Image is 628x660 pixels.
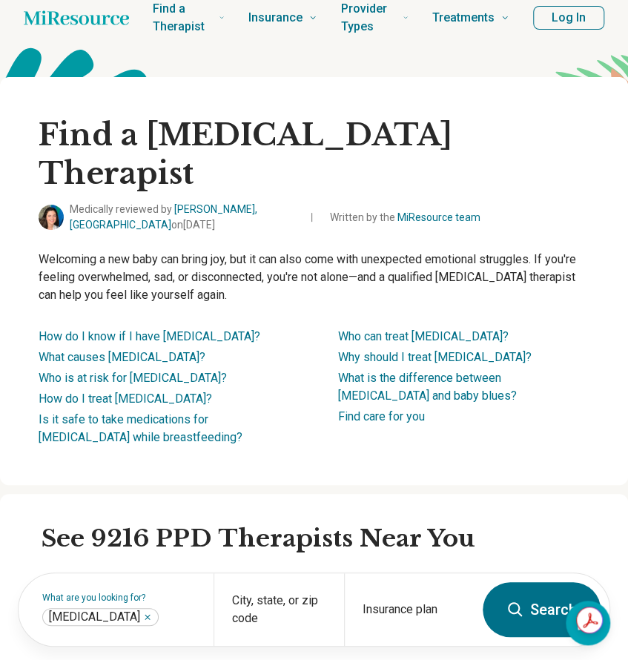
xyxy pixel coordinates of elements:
[39,329,260,343] a: How do I know if I have [MEDICAL_DATA]?
[42,593,196,602] label: What are you looking for?
[49,610,140,624] span: [MEDICAL_DATA]
[39,392,212,406] a: How do I treat [MEDICAL_DATA]?
[533,6,604,30] button: Log In
[338,371,517,403] a: What is the difference between [MEDICAL_DATA] and baby blues?
[566,601,610,645] div: Open chat
[483,582,601,637] button: Search
[39,350,205,364] a: What causes [MEDICAL_DATA]?
[39,412,242,444] a: Is it safe to take medications for [MEDICAL_DATA] while breastfeeding?
[338,409,425,423] a: Find care for you
[39,251,589,304] p: Welcoming a new baby can bring joy, but it can also come with unexpected emotional struggles. If ...
[397,211,480,223] a: MiResource team
[432,7,495,28] span: Treatments
[39,116,589,193] h1: Find a [MEDICAL_DATA] Therapist
[171,219,215,231] span: on [DATE]
[338,350,532,364] a: Why should I treat [MEDICAL_DATA]?
[338,329,509,343] a: Who can treat [MEDICAL_DATA]?
[42,524,610,555] h2: See 9216 PPD Therapists Near You
[39,371,227,385] a: Who is at risk for [MEDICAL_DATA]?
[330,210,480,225] span: Written by the
[143,613,152,621] button: Depression
[70,202,297,233] span: Medically reviewed by
[248,7,303,28] span: Insurance
[24,3,129,33] a: Home page
[42,608,159,626] div: Depression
